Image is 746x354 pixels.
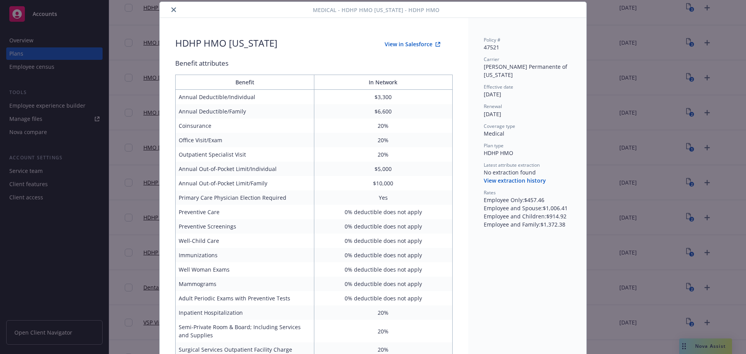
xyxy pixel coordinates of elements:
td: 20% [314,147,453,162]
td: Preventive Care [176,205,314,219]
div: HDHP HMO [484,149,571,157]
td: 20% [314,119,453,133]
span: Renewal [484,103,502,110]
span: Carrier [484,56,499,63]
div: Employee and Family : $1,372.38 [484,220,571,228]
td: 0% deductible does not apply [314,262,453,277]
div: [DATE] [484,110,571,118]
td: 20% [314,133,453,147]
td: Well Woman Exams [176,262,314,277]
td: 0% deductible does not apply [314,219,453,234]
td: Coinsurance [176,119,314,133]
td: Outpatient Specialist Visit [176,147,314,162]
td: 0% deductible does not apply [314,277,453,291]
td: Inpatient Hospitalization [176,305,314,320]
div: No extraction found [484,168,571,176]
td: $10,000 [314,176,453,190]
div: Benefit attributes [175,58,453,68]
span: Effective date [484,84,513,90]
button: View in Salesforce [372,37,453,52]
div: [DATE] [484,90,571,98]
div: Employee and Spouse : $1,006.41 [484,204,571,212]
div: Employee and Children : $914.92 [484,212,571,220]
button: View extraction history [484,177,546,185]
button: close [169,5,178,14]
span: Medical - HDHP HMO [US_STATE] - HDHP HMO [313,6,439,14]
span: Coverage type [484,123,515,129]
td: 0% deductible does not apply [314,234,453,248]
td: Immunizations [176,248,314,262]
td: Annual Deductible/Individual [176,90,314,105]
td: 0% deductible does not apply [314,248,453,262]
span: Plan type [484,142,504,149]
td: $3,300 [314,90,453,105]
td: Primary Care Physician Election Required [176,190,314,205]
span: Latest attribute extraction [484,162,540,168]
td: Annual Out-of-Pocket Limit/Individual [176,162,314,176]
td: 0% deductible does not apply [314,291,453,305]
td: Office Visit/Exam [176,133,314,147]
div: 47521 [484,43,571,51]
td: Well-Child Care [176,234,314,248]
td: Mammograms [176,277,314,291]
td: 20% [314,305,453,320]
td: Adult Periodic Exams with Preventive Tests [176,291,314,305]
td: Yes [314,190,453,205]
span: Rates [484,189,496,196]
th: In Network [314,75,453,90]
div: Employee Only : $457.46 [484,196,571,204]
span: Policy # [484,37,500,43]
div: HDHP HMO [US_STATE] [175,37,277,52]
td: Annual Deductible/Family [176,104,314,119]
td: Annual Out-of-Pocket Limit/Family [176,176,314,190]
td: $6,600 [314,104,453,119]
div: [PERSON_NAME] Permanente of [US_STATE] [484,63,571,79]
th: Benefit [176,75,314,90]
td: $5,000 [314,162,453,176]
div: Medical [484,129,571,138]
td: 0% deductible does not apply [314,205,453,219]
td: Preventive Screenings [176,219,314,234]
td: 20% [314,320,453,342]
td: Semi-Private Room & Board; Including Services and Supplies [176,320,314,342]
